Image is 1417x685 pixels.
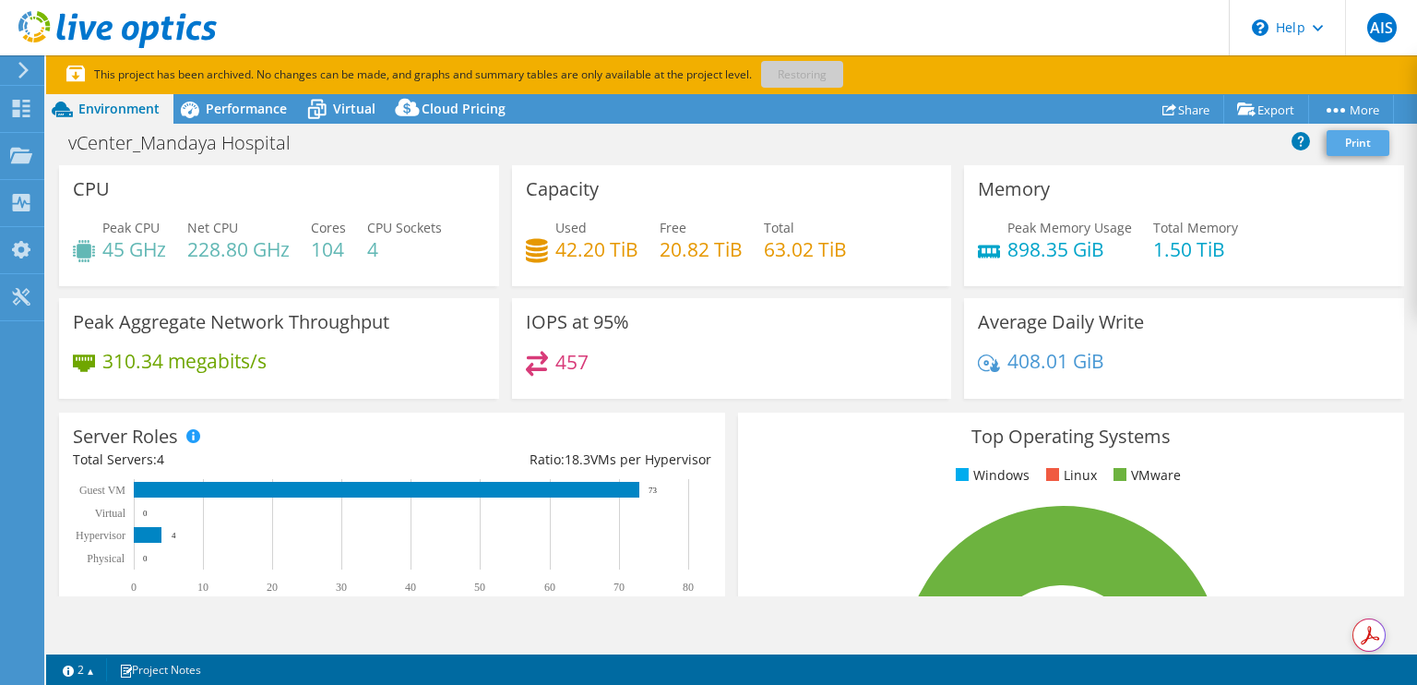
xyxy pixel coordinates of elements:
div: Ratio: VMs per Hypervisor [392,450,711,470]
h3: IOPS at 95% [526,312,629,332]
a: Share [1149,95,1224,124]
h1: vCenter_Mandaya Hospital [60,133,319,153]
text: 4 [172,531,176,540]
span: Net CPU [187,219,238,236]
text: 80 [683,581,694,594]
div: Total Servers: [73,450,392,470]
text: 50 [474,581,485,594]
span: Cloud Pricing [422,100,506,117]
span: Total Memory [1153,219,1238,236]
span: Environment [78,100,160,117]
text: 30 [336,581,347,594]
text: 0 [143,509,148,518]
span: Peak Memory Usage [1007,219,1132,236]
text: 0 [131,581,137,594]
span: Used [555,219,587,236]
h4: 42.20 TiB [555,239,638,259]
text: 0 [143,554,148,563]
h4: 45 GHz [102,239,166,259]
text: 70 [613,581,625,594]
h4: 898.35 GiB [1007,239,1132,259]
h3: Server Roles [73,427,178,447]
svg: \n [1252,19,1268,36]
p: This project has been archived. No changes can be made, and graphs and summary tables are only av... [66,65,970,85]
h4: 457 [555,352,589,372]
text: 73 [649,486,658,495]
h4: 1.50 TiB [1153,239,1238,259]
li: Windows [951,465,1030,486]
h3: Peak Aggregate Network Throughput [73,312,389,332]
a: More [1308,95,1394,124]
text: Physical [87,552,125,565]
a: 2 [50,658,107,681]
span: 4 [157,451,164,468]
span: Performance [206,100,287,117]
h4: 310.34 megabits/s [102,351,267,371]
h4: 104 [311,239,346,259]
span: Free [660,219,686,236]
h3: Average Daily Write [978,312,1144,332]
h4: 4 [367,239,442,259]
h3: CPU [73,179,110,199]
h4: 228.80 GHz [187,239,290,259]
a: Export [1223,95,1309,124]
span: AIS [1367,13,1397,42]
h4: 20.82 TiB [660,239,743,259]
text: Guest VM [79,484,125,497]
span: CPU Sockets [367,219,442,236]
text: 60 [544,581,555,594]
span: Total [764,219,794,236]
span: Virtual [333,100,375,117]
text: 20 [267,581,278,594]
a: Project Notes [106,658,214,681]
span: 18.3 [565,451,590,468]
li: VMware [1109,465,1181,486]
h4: 63.02 TiB [764,239,847,259]
h3: Memory [978,179,1050,199]
h3: Capacity [526,179,599,199]
text: Virtual [95,507,126,520]
span: Cores [311,219,346,236]
li: Linux [1042,465,1097,486]
h4: 408.01 GiB [1007,351,1104,371]
span: Peak CPU [102,219,160,236]
h3: Top Operating Systems [752,427,1390,447]
text: Hypervisor [76,529,125,542]
text: 10 [197,581,208,594]
text: 40 [405,581,416,594]
a: Print [1327,130,1389,156]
